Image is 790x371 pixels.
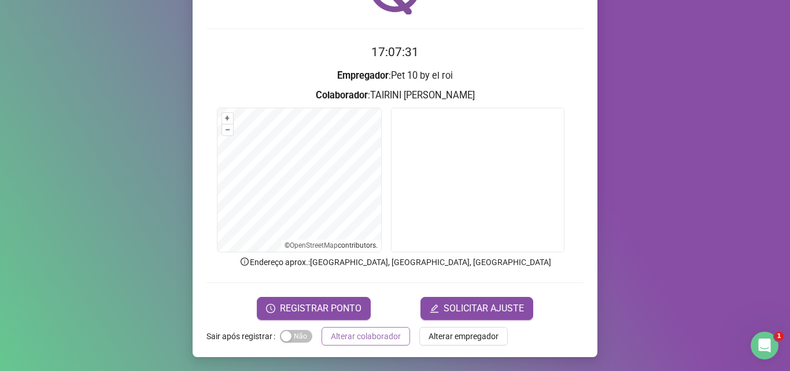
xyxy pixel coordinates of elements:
[206,88,584,103] h3: : TAIRINI [PERSON_NAME]
[266,304,275,313] span: clock-circle
[206,327,280,346] label: Sair após registrar
[337,70,389,81] strong: Empregador
[430,304,439,313] span: edit
[371,45,419,59] time: 17:07:31
[239,256,250,267] span: info-circle
[222,124,233,135] button: –
[206,68,584,83] h3: : Pet 10 by el roi
[316,90,368,101] strong: Colaborador
[222,113,233,124] button: +
[419,327,508,346] button: Alterar empregador
[444,302,524,315] span: SOLICITAR AJUSTE
[751,332,778,359] iframe: Intercom live chat
[290,241,338,249] a: OpenStreetMap
[257,297,371,320] button: REGISTRAR PONTO
[206,256,584,269] p: Endereço aprox. : [GEOGRAPHIC_DATA], [GEOGRAPHIC_DATA], [GEOGRAPHIC_DATA]
[420,297,533,320] button: editSOLICITAR AJUSTE
[429,330,499,343] span: Alterar empregador
[331,330,401,343] span: Alterar colaborador
[285,241,378,249] li: © contributors.
[774,332,784,341] span: 1
[280,302,361,315] span: REGISTRAR PONTO
[322,327,410,346] button: Alterar colaborador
